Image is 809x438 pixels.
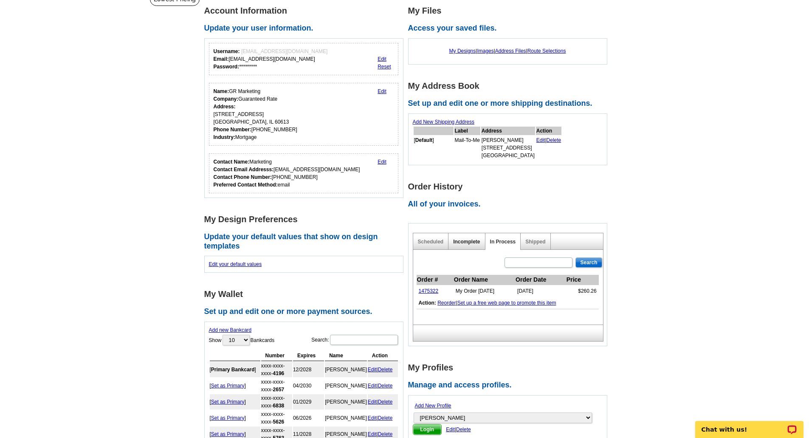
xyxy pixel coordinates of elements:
h1: Account Information [204,6,408,15]
th: Price [566,275,599,285]
td: [ ] [210,378,260,393]
div: Your login information. [209,43,399,75]
td: 06/2026 [293,410,324,426]
th: Action [368,350,398,361]
h2: Update your default values that show on design templates [204,232,408,251]
h2: Access your saved files. [408,24,612,33]
strong: Username: [214,48,240,54]
h1: My Profiles [408,363,612,372]
b: Default [415,137,433,143]
a: Shipped [525,239,545,245]
a: Add New Shipping Address [413,119,474,125]
a: Reset [378,64,391,70]
span: [EMAIL_ADDRESS][DOMAIN_NAME] [241,48,327,54]
a: Edit [378,159,386,165]
a: Delete [378,431,393,437]
td: 12/2028 [293,362,324,377]
td: | [368,362,398,377]
a: Incomplete [453,239,480,245]
th: Number [261,350,292,361]
td: [DATE] [515,285,566,297]
label: Show Bankcards [209,334,275,346]
a: Reorder [437,300,456,306]
h2: Set up and edit one or more payment sources. [204,307,408,316]
td: $260.26 [566,285,599,297]
a: Delete [378,399,393,405]
a: Set as Primary [211,399,245,405]
td: [ ] [210,362,260,377]
strong: 6838 [273,403,285,409]
a: Edit [378,88,386,94]
select: ShowBankcards [223,335,250,345]
th: Name [325,350,367,361]
th: Order # [417,275,454,285]
a: Set as Primary [211,383,245,389]
span: Login [413,424,442,435]
a: Edit [378,56,386,62]
a: Route Selections [527,48,566,54]
a: Delete [378,415,393,421]
a: Edit [368,383,377,389]
span: Delete [456,427,471,432]
td: | [536,136,562,160]
td: [ ] [414,136,454,160]
a: Edit [368,431,377,437]
strong: Password: [214,64,240,70]
td: 04/2030 [293,378,324,393]
div: Who should we contact regarding order issues? [209,153,399,193]
h1: My Wallet [204,290,408,299]
a: Delete [378,367,393,373]
div: Your personal details. [209,83,399,146]
strong: 4196 [273,370,285,376]
td: [PERSON_NAME] [STREET_ADDRESS] [GEOGRAPHIC_DATA] [481,136,535,160]
a: Edit [368,367,377,373]
a: Edit [536,137,545,143]
input: Search [575,257,602,268]
td: [PERSON_NAME] [325,378,367,393]
b: Action: [419,300,436,306]
a: Add new Bankcard [209,327,252,333]
div: GR Marketing Guaranteed Rate [STREET_ADDRESS] [GEOGRAPHIC_DATA], IL 60613 [PHONE_NUMBER] Mortgage [214,88,297,141]
td: xxxx-xxxx-xxxx- [261,410,292,426]
h2: Update your user information. [204,24,408,33]
strong: Email: [214,56,229,62]
td: [PERSON_NAME] [325,394,367,410]
div: | | | [413,43,603,59]
label: Search: [311,334,398,346]
input: Search: [330,335,398,345]
a: Address Files [495,48,526,54]
td: [ ] [210,394,260,410]
a: Set as Primary [211,431,245,437]
td: xxxx-xxxx-xxxx- [261,362,292,377]
td: 01/2029 [293,394,324,410]
strong: 5626 [273,419,285,425]
h2: All of your invoices. [408,200,612,209]
h2: Manage and access profiles. [408,381,612,390]
a: Add New Profile [415,403,451,409]
h1: My Design Preferences [204,215,408,224]
th: Expires [293,350,324,361]
strong: Phone Number: [214,127,251,133]
td: xxxx-xxxx-xxxx- [261,378,292,393]
span: Edit [446,427,455,432]
strong: Contact Name: [214,159,250,165]
a: My Designs [449,48,476,54]
strong: Company: [214,96,239,102]
th: Action [536,127,562,135]
a: 1475322 [419,288,439,294]
a: Images [477,48,493,54]
a: Edit [368,399,377,405]
b: Primary Bankcard [211,367,255,373]
strong: 2657 [273,387,285,393]
strong: Contact Phone Number: [214,174,272,180]
strong: Name: [214,88,229,94]
strong: Contact Email Addresss: [214,167,274,172]
td: | [417,297,599,309]
a: Delete [547,137,561,143]
a: Scheduled [418,239,444,245]
td: My Order [DATE] [454,285,515,297]
td: xxxx-xxxx-xxxx- [261,394,292,410]
div: Marketing [EMAIL_ADDRESS][DOMAIN_NAME] [PHONE_NUMBER] email [214,158,360,189]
